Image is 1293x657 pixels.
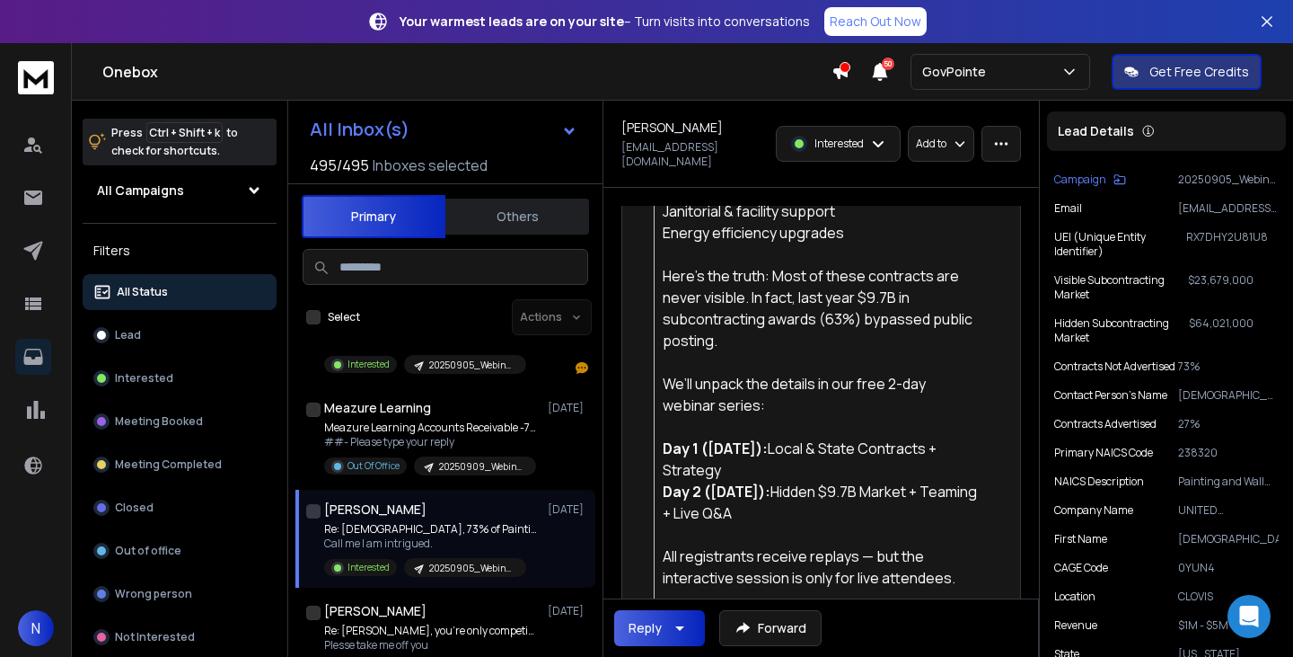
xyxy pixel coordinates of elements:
[400,13,624,30] strong: Your warmest leads are on your site
[117,285,168,299] p: All Status
[146,122,223,143] span: Ctrl + Shift + k
[1054,388,1167,403] p: Contact person's name
[115,501,154,515] p: Closed
[115,414,203,429] p: Meeting Booked
[548,502,588,517] p: [DATE]
[663,482,770,502] strong: Day 2 ([DATE]):
[83,274,277,310] button: All Status
[310,155,369,176] span: 495 / 495
[1178,201,1279,216] p: [EMAIL_ADDRESS][DOMAIN_NAME]
[1149,63,1249,81] p: Get Free Credits
[1178,446,1279,460] p: 238320
[663,222,981,244] li: Energy efficiency upgrades
[922,63,993,81] p: GovPointe
[614,610,705,646] button: Reply
[1112,54,1262,90] button: Get Free Credits
[400,13,810,31] p: – Turn visits into conversations
[1178,417,1279,431] p: 27%
[663,373,981,416] div: We’ll unpack the details in our free 2-day webinar series:
[83,238,277,263] h3: Filters
[1054,360,1175,374] p: Contracts Not Advertised
[663,200,981,222] li: Janitorial & facility support
[548,401,588,415] p: [DATE]
[548,604,588,618] p: [DATE]
[663,439,768,458] strong: Day 1 ([DATE]):
[324,624,540,638] p: Re: [PERSON_NAME], you’re only competing
[324,421,540,435] p: Meazure Learning Accounts Receivable -7206771:
[621,119,723,137] h1: [PERSON_NAME]
[115,630,195,644] p: Not Interested
[324,399,431,417] h1: Meazure Learning
[115,371,173,386] p: Interested
[1227,595,1271,638] div: Open Intercom Messenger
[1178,360,1279,374] p: 73%
[97,182,184,200] h1: All Campaigns
[302,195,445,238] button: Primary
[663,546,981,589] div: All registrants receive replays — but the interactive session is only for live attendees.
[18,610,54,646] button: N
[1058,122,1134,140] p: Lead Details
[83,619,277,655] button: Not Interested
[1054,230,1186,259] p: UEI (Unique Entity Identifier)
[621,140,765,169] p: [EMAIL_ADDRESS][DOMAIN_NAME]
[1186,230,1279,259] p: RX7DHY2U81U8
[1188,273,1279,302] p: $23,679,000
[324,522,540,537] p: Re: [DEMOGRAPHIC_DATA], 73% of Painting
[1054,273,1188,302] p: Visible Subcontracting Market
[347,459,400,473] p: Out Of Office
[1054,561,1108,575] p: CAGE code
[429,562,515,575] p: 20250905_Webinar-[PERSON_NAME](0910-11)-Nationwide Facility Support Contracts
[347,358,390,371] p: Interested
[111,124,238,160] p: Press to check for shortcuts.
[1178,532,1279,546] p: [DEMOGRAPHIC_DATA]
[83,490,277,526] button: Closed
[115,457,222,472] p: Meeting Completed
[439,460,525,474] p: 20250909_Webinar-[PERSON_NAME](09011-0912)-NAICS EDU Support - Nationwide Contracts
[310,120,409,138] h1: All Inbox(s)
[1054,503,1133,518] p: Company Name
[1178,590,1279,604] p: CLOVIS
[629,619,662,637] div: Reply
[324,501,427,519] h1: [PERSON_NAME]
[83,360,277,396] button: Interested
[429,359,515,372] p: 20250905_Webinar-[PERSON_NAME](0910-11)-Nationwide Facility Support Contracts
[1178,388,1279,403] p: [DEMOGRAPHIC_DATA][PERSON_NAME]
[663,438,981,481] div: Local & State Contracts + Strategy
[1178,618,1279,633] p: $1M - $5M
[1178,475,1279,489] p: Painting and Wall Covering Contractors
[83,533,277,569] button: Out of office
[445,197,589,236] button: Others
[824,7,927,36] a: Reach Out Now
[1054,417,1157,431] p: Contracts Advertised
[830,13,921,31] p: Reach Out Now
[324,435,540,449] p: ##- Please type your reply
[324,638,540,653] p: Plesse take me off you
[1054,201,1082,216] p: Email
[719,610,822,646] button: Forward
[1054,590,1095,604] p: location
[1054,532,1107,546] p: First Name
[324,537,540,551] p: Call me I am intrigued.
[83,404,277,439] button: Meeting Booked
[1054,618,1097,633] p: Revenue
[83,576,277,612] button: Wrong person
[1054,446,1153,460] p: Primary NAICS code
[1178,561,1279,575] p: 0YUN4
[663,265,981,351] div: Here’s the truth: Most of these contracts are never visible. In fact, last year $9.7B in subcontr...
[83,317,277,353] button: Lead
[18,61,54,94] img: logo
[1054,475,1144,489] p: NAICS Description
[328,310,360,324] label: Select
[1054,316,1189,345] p: Hidden Subcontracting Market
[115,587,192,601] p: Wrong person
[1054,173,1126,187] button: Campaign
[373,155,488,176] h3: Inboxes selected
[115,328,141,342] p: Lead
[295,111,592,147] button: All Inbox(s)
[83,173,277,209] button: All Campaigns
[814,137,864,151] p: Interested
[1189,316,1279,345] p: $64,021,000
